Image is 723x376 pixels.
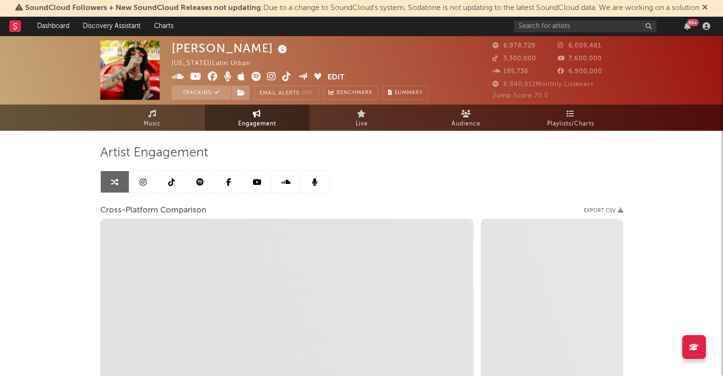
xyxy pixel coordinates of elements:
span: 7,600,000 [558,56,602,62]
span: 8,840,812 Monthly Listeners [492,81,594,87]
span: 195,736 [492,68,529,75]
a: Charts [147,17,180,36]
input: Search for artists [514,20,656,32]
span: 6,009,481 [558,43,601,49]
span: 6,978,729 [492,43,536,49]
div: [PERSON_NAME] [172,40,289,56]
span: 3,300,000 [492,56,536,62]
a: Music [100,105,205,131]
a: Dashboard [30,17,76,36]
span: Audience [452,118,481,130]
a: Live [309,105,414,131]
span: Summary [395,90,423,96]
span: Engagement [238,118,276,130]
div: [US_STATE] | Latin Urban [172,58,261,69]
em: Off [302,91,313,96]
span: Artist Engagement [100,147,208,159]
button: Email AlertsOff [254,86,318,100]
span: 6,900,000 [558,68,602,75]
a: Benchmark [323,86,378,100]
a: Discovery Assistant [76,17,147,36]
span: Jump Score: 70.0 [492,93,549,99]
span: SoundCloud Followers + New SoundCloud Releases not updating [25,4,261,12]
span: Benchmark [337,87,373,99]
div: 99 + [687,19,699,26]
span: Playlists/Charts [547,118,594,130]
span: Cross-Platform Comparison [100,205,206,216]
button: Export CSV [584,208,623,213]
button: Summary [383,86,428,100]
button: 99+ [684,22,691,30]
button: Edit [328,72,345,84]
span: Music [144,118,161,130]
span: Live [356,118,368,130]
a: Playlists/Charts [519,105,623,131]
button: Tracking [172,86,231,100]
a: Audience [414,105,519,131]
a: Engagement [205,105,309,131]
span: Dismiss [702,4,708,12]
span: : Due to a change to SoundCloud's system, Sodatone is not updating to the latest SoundCloud data.... [25,4,699,12]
